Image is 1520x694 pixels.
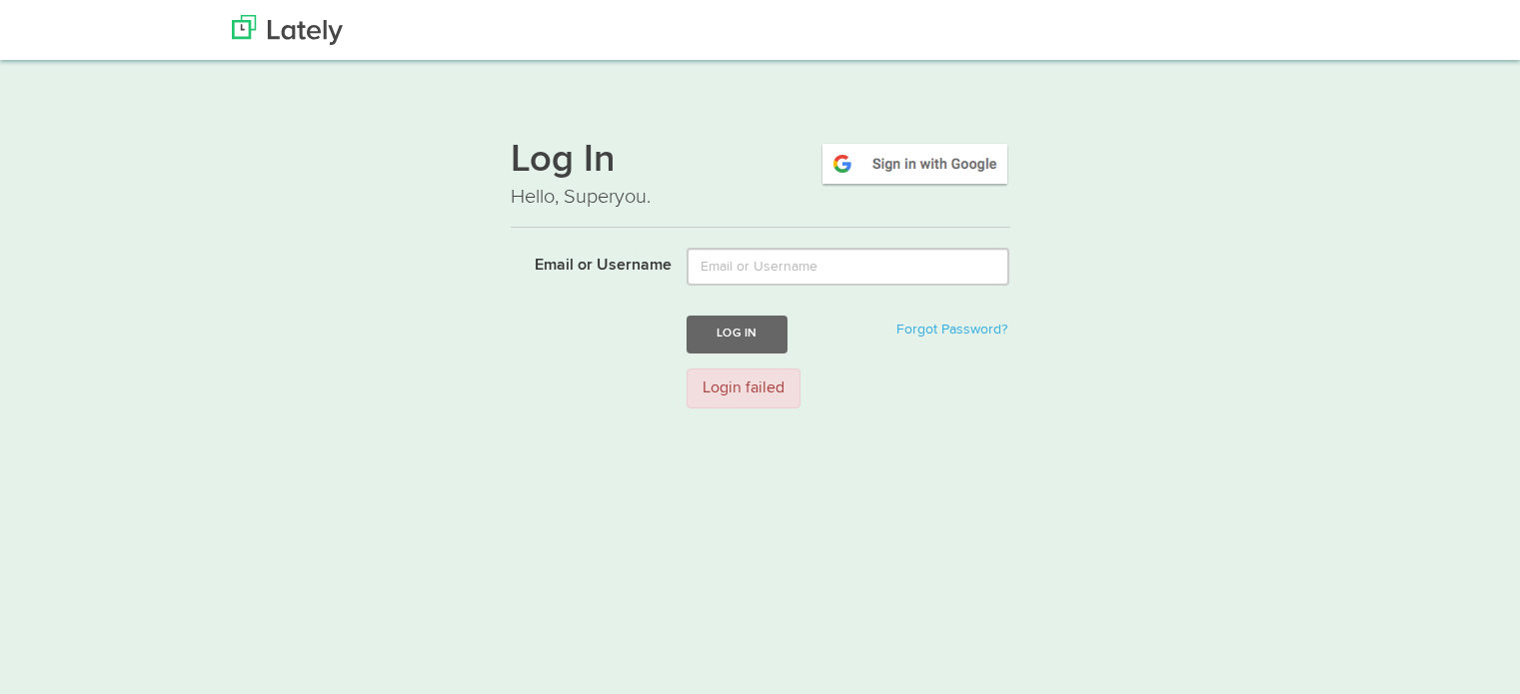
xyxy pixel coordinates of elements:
[819,141,1010,187] img: google-signin.png
[496,248,673,278] label: Email or Username
[687,368,800,409] div: Login failed
[511,141,1010,183] h1: Log In
[896,323,1007,337] a: Forgot Password?
[687,248,1009,286] input: Email or Username
[687,316,786,352] button: Log In
[232,15,343,45] img: Lately
[511,183,1010,212] p: Hello, Superyou.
